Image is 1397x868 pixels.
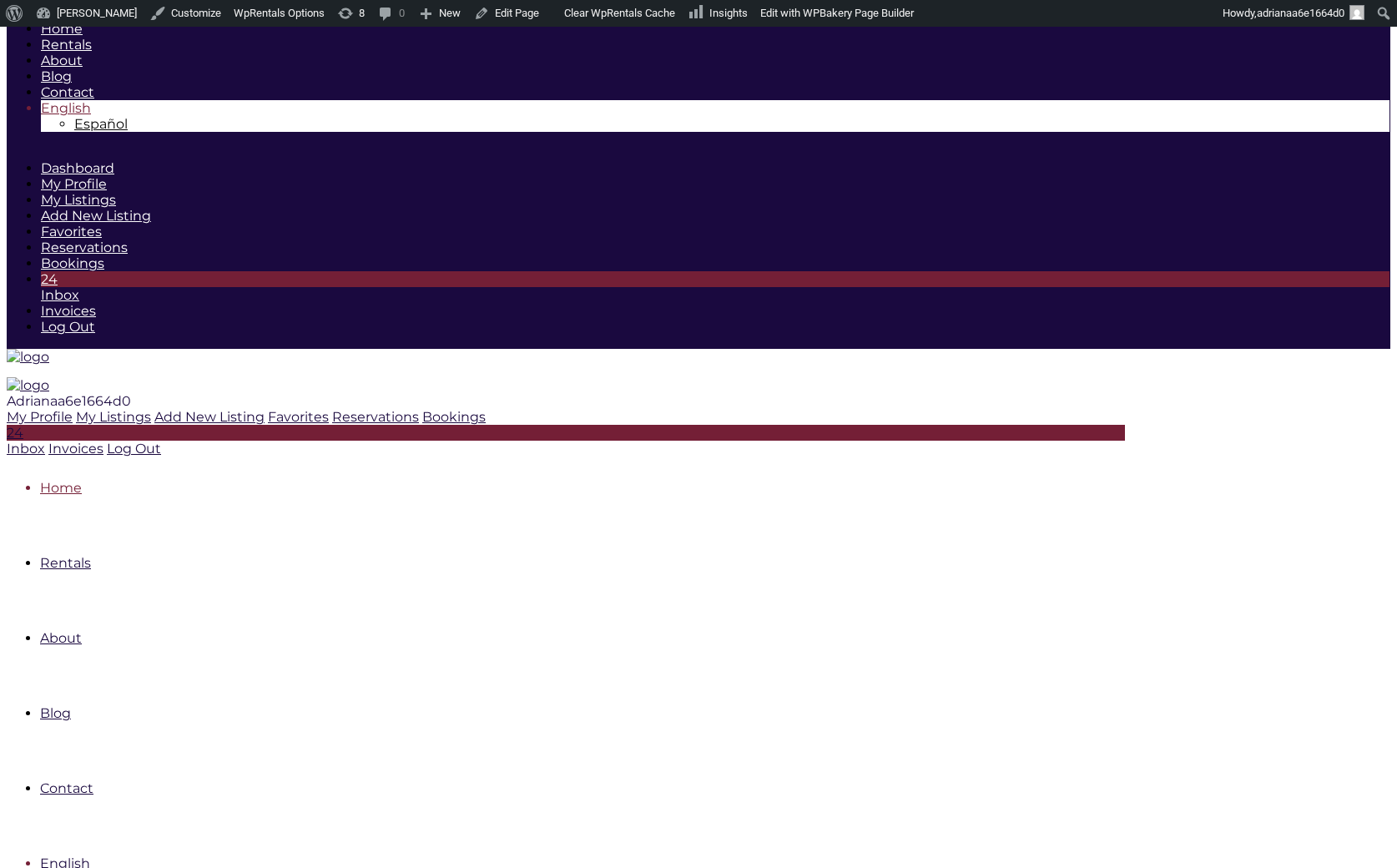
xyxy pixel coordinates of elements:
a: Blog [41,68,72,84]
a: Dashboard [41,160,114,176]
span: Español [74,116,128,132]
a: About [40,630,82,646]
a: 24Inbox [41,271,1389,303]
a: Switch to Español [74,116,128,132]
a: Home [41,21,83,37]
a: Rentals [40,555,91,571]
a: Contact [41,84,94,100]
a: Rentals [41,37,92,53]
span: adrianaa6e1664d0 [1257,7,1344,19]
a: Add New Listing [41,208,151,224]
a: Add New Listing [154,409,265,425]
a: Reservations [332,409,419,425]
a: Switch to English [41,100,91,116]
a: My Profile [41,176,107,192]
a: Bookings [422,409,486,425]
a: Reservations [41,240,128,255]
a: Bookings [41,255,104,271]
a: Invoices [41,303,96,319]
a: Blog [40,705,71,721]
a: Contact [40,780,93,796]
div: 24 [7,425,1125,441]
a: Favorites [268,409,329,425]
span: Adrianaa6e1664d0 [7,393,131,409]
a: Home [40,480,82,496]
div: 24 [41,271,1389,287]
span: English [41,100,91,116]
a: Invoices [48,441,103,457]
a: Favorites [41,224,102,240]
img: logo [7,349,49,365]
a: Log Out [41,319,95,335]
a: My Listings [41,192,116,208]
a: My Profile [7,409,73,425]
a: My Listings [76,409,151,425]
a: About [41,53,83,68]
a: Log Out [107,441,161,457]
img: logo [7,377,49,393]
a: 24 Inbox [7,425,1125,457]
